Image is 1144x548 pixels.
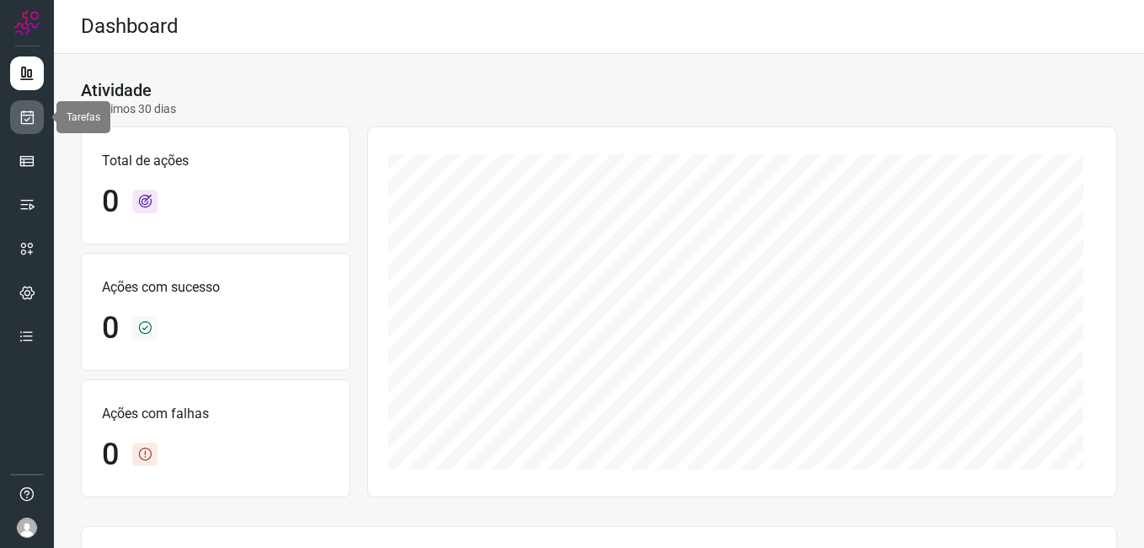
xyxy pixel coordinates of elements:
[81,80,152,100] h3: Atividade
[102,151,329,171] p: Total de ações
[102,277,329,298] p: Ações com sucesso
[17,518,37,538] img: avatar-user-boy.jpg
[81,100,176,118] p: Últimos 30 dias
[81,14,179,39] h2: Dashboard
[67,111,100,123] span: Tarefas
[102,184,119,220] h1: 0
[14,10,40,35] img: Logo
[102,437,119,473] h1: 0
[102,404,329,424] p: Ações com falhas
[102,310,119,347] h1: 0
